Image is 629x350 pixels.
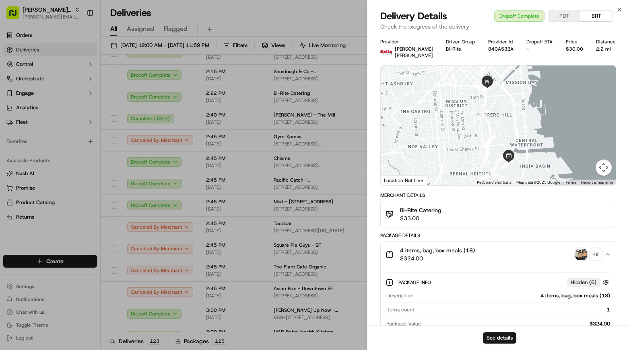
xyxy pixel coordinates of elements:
span: Hidden ( 6 ) [571,279,596,286]
div: 4 items, bag, box meals (18) [417,292,610,299]
div: 2 [478,173,489,184]
button: Keyboard shortcuts [477,180,511,185]
button: photo_proof_of_pickup image+2 [575,249,601,260]
a: 💻API Documentation [65,176,132,191]
div: Location Not Live [381,175,427,185]
div: 💻 [68,180,74,187]
span: [PERSON_NAME] [25,125,65,131]
input: Got a question? Start typing here... [21,52,145,60]
div: Dropoff ETA [526,39,553,45]
div: 1 [418,306,610,313]
div: Start new chat [36,77,132,85]
button: See all [125,103,146,113]
div: 10 [483,84,493,94]
span: API Documentation [76,180,129,188]
div: Distance [596,39,616,45]
div: $30.00 [566,46,584,52]
span: Bi-Rite Catering [400,206,441,214]
span: $324.00 [400,254,475,262]
button: Map camera controls [596,160,612,176]
div: 3 [489,164,500,174]
span: • [67,146,70,153]
span: Delivery Details [380,10,447,23]
div: 7 [494,155,504,166]
a: 📗Knowledge Base [5,176,65,191]
span: Knowledge Base [16,180,62,188]
p: Check the progress of the delivery [380,23,616,31]
img: 4988371391238_9404d814bf3eb2409008_72.png [17,77,31,91]
div: + 2 [590,249,601,260]
button: PDT [548,11,580,21]
button: 840A53BA [488,46,514,52]
div: 📗 [8,180,14,187]
button: BRT [580,11,613,21]
img: Google [383,175,409,185]
div: 9 [477,109,488,120]
span: 4 items, bag, box meals (18) [400,246,475,254]
button: See details [483,332,516,344]
img: Mariam Aslam [8,117,21,130]
a: Open this area in Google Maps (opens a new window) [383,175,409,185]
span: Map data ©2025 Google [516,180,560,184]
div: We're available if you need us! [36,85,111,91]
div: Provider [380,39,433,45]
span: $33.00 [400,214,441,222]
div: Provider Id [488,39,514,45]
div: Bi-Rite [446,46,475,52]
img: photo_proof_of_pickup image [575,249,587,260]
span: [DATE] [71,125,88,131]
img: Lucas Ferreira [8,139,21,151]
p: Welcome 👋 [8,32,146,45]
a: Terms (opens in new tab) [565,180,576,184]
button: Hidden (6) [567,277,611,287]
div: Past conversations [8,104,54,111]
span: Pylon [80,199,97,205]
div: $324.00 [424,320,610,327]
div: 2.2 mi [596,46,616,52]
button: 4 items, bag, box meals (18)$324.00photo_proof_of_pickup image+2 [381,242,616,267]
span: [DATE] [71,146,88,153]
div: Price [566,39,584,45]
span: Items count [386,306,415,313]
span: • [67,125,70,131]
img: betty.jpg [380,46,393,59]
div: Merchant Details [380,192,616,199]
a: Powered byPylon [57,199,97,205]
button: Start new chat [137,79,146,89]
span: [PERSON_NAME] [395,52,433,59]
span: Package Value [386,320,421,327]
span: [PERSON_NAME] [25,146,65,153]
span: Package Info [398,279,433,286]
div: Package Details [380,232,616,239]
p: [PERSON_NAME] [395,46,433,52]
a: Report a map error [581,180,613,184]
img: 1736555255976-a54dd68f-1ca7-489b-9aae-adbdc363a1c4 [16,125,23,131]
div: Driver Group [446,39,475,45]
img: 1736555255976-a54dd68f-1ca7-489b-9aae-adbdc363a1c4 [8,77,23,91]
span: Description [386,292,413,299]
img: Nash [8,8,24,24]
div: - [526,46,553,52]
div: 6 [503,158,513,168]
div: 8 [485,135,496,145]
